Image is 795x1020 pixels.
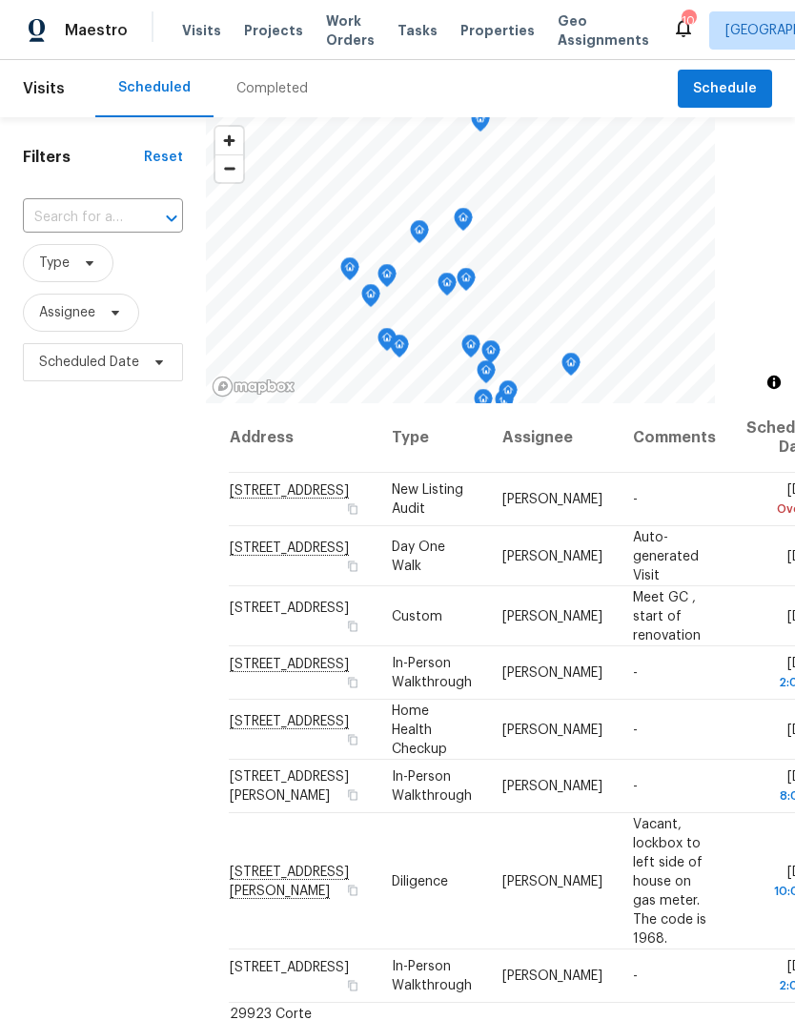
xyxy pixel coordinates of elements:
span: Properties [460,21,535,40]
span: Auto-generated Visit [633,530,699,581]
span: Meet GC , start of renovation [633,590,701,642]
span: Work Orders [326,11,375,50]
span: Zoom out [215,155,243,182]
button: Copy Address [344,617,361,634]
div: Map marker [390,335,409,364]
div: Map marker [377,264,397,294]
span: In-Person Walkthrough [392,657,472,689]
span: Schedule [693,77,757,101]
th: Assignee [487,403,618,473]
a: Mapbox homepage [212,376,296,398]
div: Reset [144,148,183,167]
span: Vacant, lockbox to left side of house on gas meter. The code is 1968. [633,817,706,945]
h1: Filters [23,148,144,167]
span: Geo Assignments [558,11,649,50]
div: 10 [682,11,695,31]
span: Maestro [65,21,128,40]
input: Search for an address... [23,203,130,233]
th: Address [229,403,377,473]
div: Map marker [461,335,480,364]
span: Assignee [39,303,95,322]
span: [PERSON_NAME] [502,780,602,793]
span: Visits [23,68,65,110]
button: Schedule [678,70,772,109]
div: Completed [236,79,308,98]
span: - [633,723,638,736]
span: [PERSON_NAME] [502,549,602,562]
div: Map marker [495,390,514,419]
div: Map marker [361,284,380,314]
span: In-Person Walkthrough [392,770,472,803]
span: Visits [182,21,221,40]
div: Map marker [499,380,518,410]
div: Map marker [481,340,500,370]
div: Map marker [471,109,490,138]
span: - [633,493,638,506]
button: Toggle attribution [763,371,785,394]
div: Map marker [474,389,493,418]
button: Copy Address [344,977,361,994]
th: Comments [618,403,731,473]
span: - [633,666,638,680]
span: [STREET_ADDRESS] [230,961,349,974]
span: Day One Walk [392,540,445,572]
span: Projects [244,21,303,40]
span: [PERSON_NAME] [502,874,602,887]
span: [PERSON_NAME] [502,969,602,983]
span: Home Health Checkup [392,704,447,755]
button: Zoom in [215,127,243,154]
span: [PERSON_NAME] [502,609,602,622]
span: - [633,780,638,793]
canvas: Map [206,117,715,403]
span: [STREET_ADDRESS][PERSON_NAME] [230,770,349,803]
button: Copy Address [344,500,361,518]
div: Map marker [454,208,473,237]
div: Scheduled [118,78,191,97]
span: [STREET_ADDRESS] [230,601,349,614]
span: Tasks [397,24,438,37]
span: [PERSON_NAME] [502,723,602,736]
div: Map marker [561,353,581,382]
span: Diligence [392,874,448,887]
span: Custom [392,609,442,622]
div: Map marker [377,328,397,357]
span: New Listing Audit [392,483,463,516]
button: Copy Address [344,674,361,691]
button: Copy Address [344,881,361,898]
button: Copy Address [344,786,361,804]
th: Type [377,403,487,473]
div: Map marker [340,257,359,287]
span: [PERSON_NAME] [502,666,602,680]
div: Map marker [410,220,429,250]
span: Type [39,254,70,273]
div: Map marker [438,273,457,302]
span: Toggle attribution [768,372,780,393]
span: In-Person Walkthrough [392,960,472,992]
div: Map marker [457,268,476,297]
button: Open [158,205,185,232]
button: Zoom out [215,154,243,182]
span: [PERSON_NAME] [502,493,602,506]
span: - [633,969,638,983]
div: Map marker [477,360,496,390]
button: Copy Address [344,730,361,747]
span: Scheduled Date [39,353,139,372]
button: Copy Address [344,557,361,574]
